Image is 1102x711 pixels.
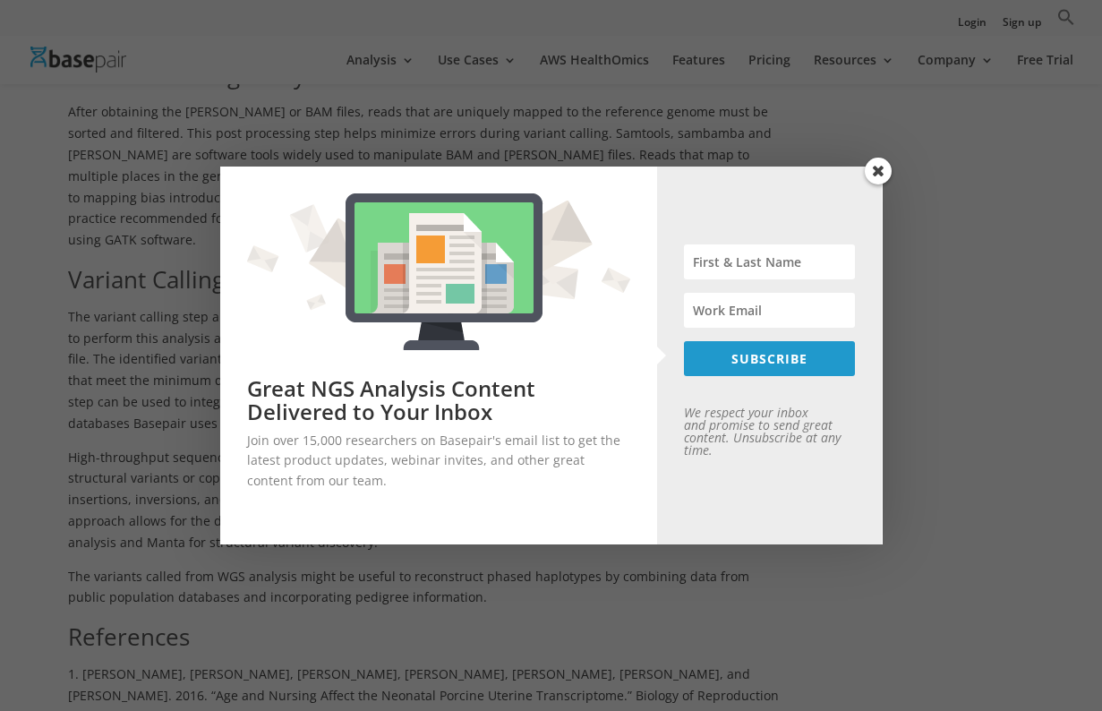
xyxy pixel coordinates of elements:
p: Join over 15,000 researchers on Basepair's email list to get the latest product updates, webinar ... [247,431,630,491]
h2: Great NGS Analysis Content Delivered to Your Inbox [247,377,630,424]
input: First & Last Name [684,244,856,279]
iframe: Drift Widget Chat Controller [1012,621,1081,690]
em: We respect your inbox and promise to send great content. Unsubscribe at any time. [684,404,841,458]
input: Work Email [684,293,856,328]
img: Great NGS Analysis Content Delivered to Your Inbox [234,180,644,364]
button: SUBSCRIBE [684,341,856,376]
span: SUBSCRIBE [731,350,807,367]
